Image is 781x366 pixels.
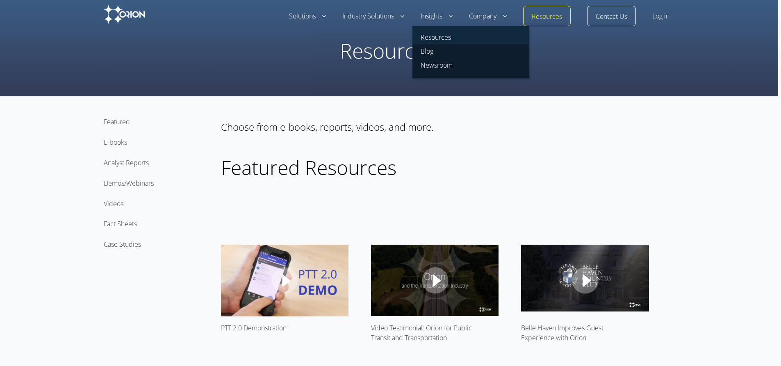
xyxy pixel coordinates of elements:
[652,11,669,21] a: Log in
[104,158,149,168] a: Analyst Reports
[221,193,348,317] a: PTT 2.0 Demonstration
[221,120,434,134] span: Choose from e-books, reports, videos, and more.
[104,240,141,249] a: Case Studies
[469,11,507,21] a: Company
[412,26,529,44] a: Resources
[133,37,642,65] h1: Resources
[104,219,137,229] a: Fact Sheets
[104,5,145,24] img: Orion
[633,271,781,366] iframe: Chat Widget
[104,179,154,188] a: Demos/Webinars
[596,12,627,22] a: Contact Us
[532,12,562,22] a: Resources
[104,117,130,127] a: Featured
[412,44,529,58] a: Blog
[104,138,127,147] a: E-books
[342,11,404,21] a: Industry Solutions
[421,11,453,21] a: Insights
[371,193,499,317] a: Video Testimonial: Orion for Public Transit and Transportation
[221,154,678,181] h2: Featured Resources
[104,199,123,209] a: Videos
[521,193,649,317] a: Belle Haven Improves Guest Experience with Orion
[412,58,529,78] a: Newsroom
[289,11,326,21] a: Solutions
